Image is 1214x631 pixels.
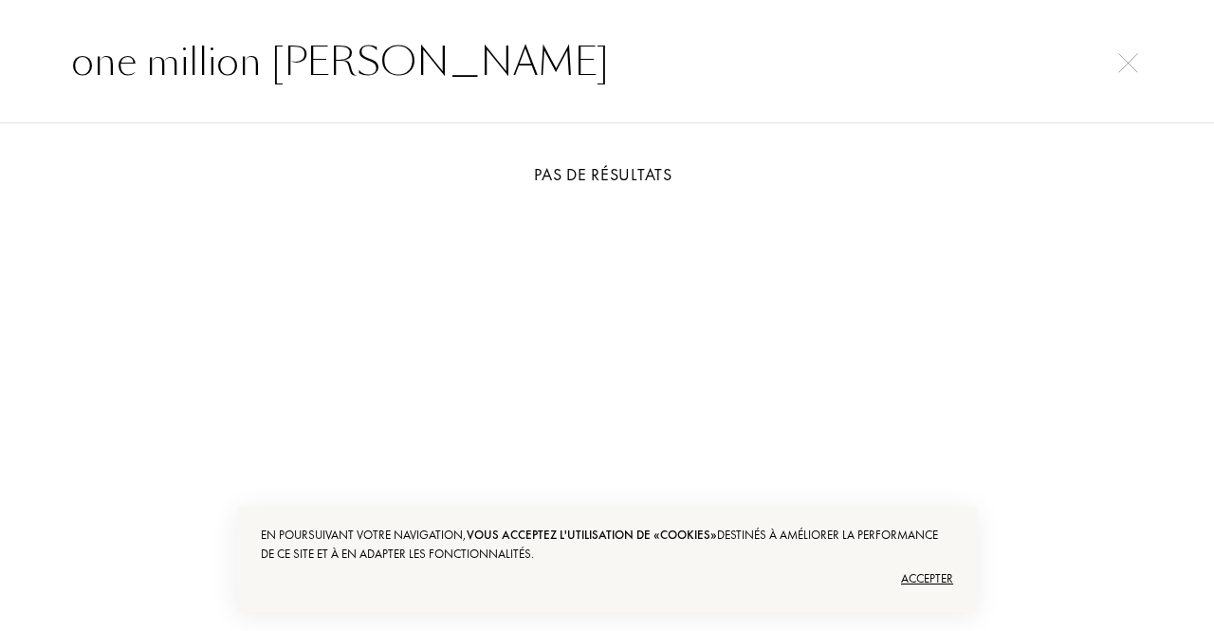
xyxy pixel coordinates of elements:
[1118,53,1138,73] img: cross.svg
[467,527,717,543] span: vous acceptez l'utilisation de «cookies»
[261,526,953,564] div: En poursuivant votre navigation, destinés à améliorer la performance de ce site et à en adapter l...
[33,33,1181,90] input: Rechercher
[261,564,953,594] div: Accepter
[52,161,1162,187] div: Pas de résultats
